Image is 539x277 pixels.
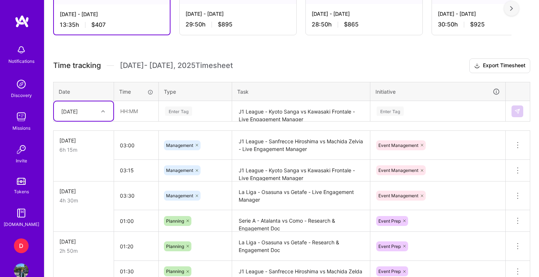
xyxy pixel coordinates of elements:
span: Planning [166,218,184,224]
div: 28:50 h [312,21,417,28]
th: Date [54,82,114,101]
img: discovery [14,77,29,91]
div: [DATE] [59,187,108,195]
span: Event Management [378,168,418,173]
i: icon Chevron [101,109,105,113]
span: Management [166,143,193,148]
div: [DATE] [59,137,108,144]
div: 4h 30m [59,197,108,204]
input: HH:MM [114,186,158,205]
img: logo [15,15,29,28]
div: Invite [16,157,27,165]
img: Invite [14,142,29,157]
span: Planning [166,244,184,249]
span: [DATE] - [DATE] , 2025 Timesheet [120,61,233,70]
a: D [12,238,30,253]
img: bell [14,43,29,57]
input: HH:MM [114,211,158,231]
textarea: Serie A - Atalanta vs Como - Research & Engagement Doc [233,211,369,231]
img: tokens [17,178,26,185]
div: [DOMAIN_NAME] [4,220,39,228]
textarea: La Liga - Osasuna vs Getafe - Live Engagement Manager [233,182,369,210]
span: Event Prep [378,218,401,224]
span: Event Prep [378,269,401,274]
div: Discovery [11,91,32,99]
textarea: J1 League - Sanfrecce Hiroshima vs Machida Zelvia - Live Engagement Manager [233,132,369,159]
div: Tokens [14,188,29,195]
span: Management [166,193,193,198]
div: [DATE] - [DATE] [60,10,164,18]
div: Enter Tag [377,105,404,117]
div: D [14,238,29,253]
input: HH:MM [114,136,158,155]
span: $407 [91,21,106,29]
div: Missions [12,124,30,132]
span: Management [166,168,193,173]
span: Time tracking [53,61,101,70]
span: $865 [344,21,359,28]
img: teamwork [14,109,29,124]
img: guide book [14,206,29,220]
span: Event Prep [378,244,401,249]
textarea: La Liga - Osasuna vs Getafe - Research & Engagement Doc [233,233,369,260]
textarea: J1 League - Kyoto Sanga vs Kawasaki Frontale - Live Engagement Manager [233,161,369,181]
div: 29:50 h [186,21,290,28]
button: Export Timesheet [469,58,530,73]
div: Notifications [8,57,34,65]
span: Planning [166,269,184,274]
th: Type [159,82,232,101]
div: [DATE] - [DATE] [186,10,290,18]
input: HH:MM [114,237,158,256]
i: icon Download [474,62,480,70]
div: [DATE] - [DATE] [312,10,417,18]
span: $925 [470,21,485,28]
div: [DATE] [61,107,78,115]
span: Event Management [378,143,418,148]
div: Time [119,88,153,96]
th: Task [232,82,370,101]
div: 13:35 h [60,21,164,29]
div: 6h 15m [59,146,108,154]
div: 2h 50m [59,247,108,255]
span: $895 [218,21,232,28]
input: HH:MM [114,161,158,180]
input: HH:MM [114,101,158,121]
div: Initiative [375,87,500,96]
div: [DATE] [59,238,108,245]
img: Submit [514,108,520,114]
span: Event Management [378,193,418,198]
div: Enter Tag [165,105,192,117]
img: right [510,6,513,11]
